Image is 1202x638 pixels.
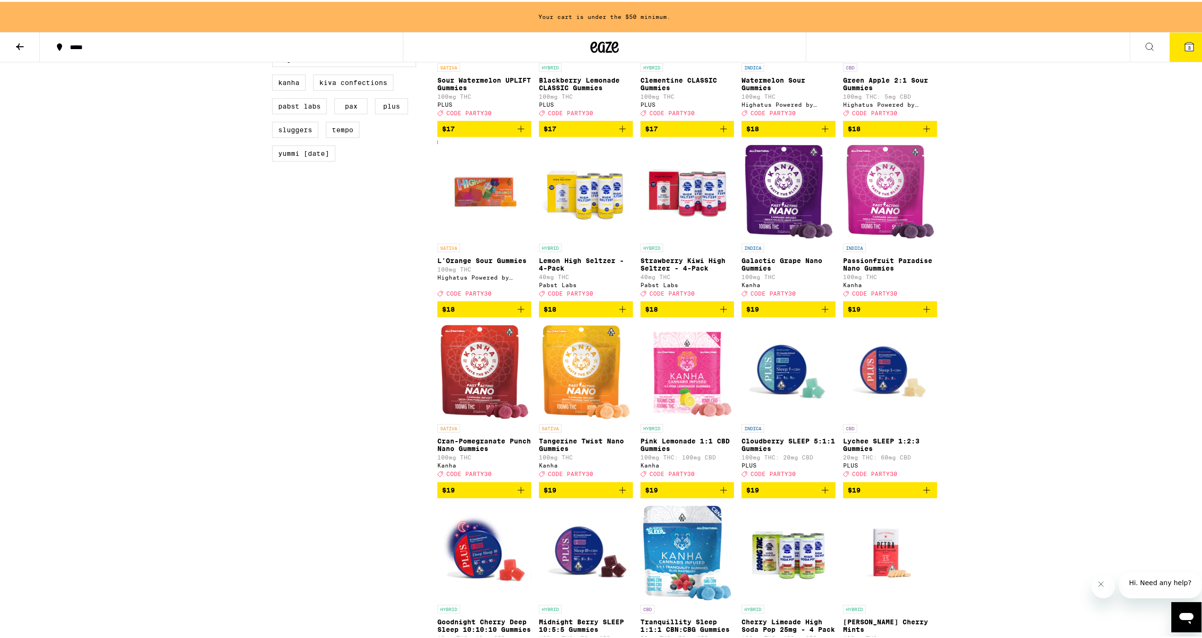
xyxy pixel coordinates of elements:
img: Kanha - Galactic Grape Nano Gummies [744,143,833,237]
span: $17 [442,123,455,131]
div: PLUS [640,100,734,106]
p: 100mg THC [437,92,531,98]
img: PLUS - Midnight Berry SLEEP 10:5:5 Gummies [539,504,633,598]
a: Open page for L'Orange Sour Gummies from Highatus Powered by Cannabiotix [437,143,531,299]
button: Add to bag [640,119,734,135]
button: Add to bag [640,480,734,496]
p: CBD [843,422,857,431]
img: Kanha - Cran-Pomegranate Punch Nano Gummies [440,323,529,417]
button: Add to bag [640,299,734,315]
a: Open page for Cloudberry SLEEP 5:1:1 Gummies from PLUS [742,323,835,480]
button: Add to bag [742,480,835,496]
button: Add to bag [437,299,531,315]
p: SATIVA [437,422,460,431]
button: Add to bag [539,480,633,496]
p: Strawberry Kiwi High Seltzer - 4-Pack [640,255,734,270]
a: Open page for Galactic Grape Nano Gummies from Kanha [742,143,835,299]
span: 3 [1188,43,1191,49]
p: HYBRID [640,422,663,431]
div: Highatus Powered by Cannabiotix [437,272,531,279]
span: CODE PARTY30 [548,289,593,295]
p: [PERSON_NAME] Cherry Mints [843,616,937,631]
p: Tangerine Twist Nano Gummies [539,435,633,451]
div: PLUS [742,460,835,467]
div: PLUS [539,100,633,106]
span: $18 [848,123,861,131]
div: Kanha [640,460,734,467]
span: CODE PARTY30 [750,108,796,114]
div: Kanha [539,460,633,467]
label: Kanha [272,73,306,89]
p: Lemon High Seltzer - 4-Pack [539,255,633,270]
div: Kanha [437,460,531,467]
label: PAX [334,96,367,112]
p: Cloudberry SLEEP 5:1:1 Gummies [742,435,835,451]
span: CODE PARTY30 [548,469,593,476]
p: CBD [640,603,655,612]
p: L'Orange Sour Gummies [437,255,531,263]
div: Highatus Powered by Cannabiotix [843,100,937,106]
iframe: Close message [1091,573,1115,596]
p: 20mg THC: 60mg CBD [843,452,937,459]
a: Open page for Cran-Pomegranate Punch Nano Gummies from Kanha [437,323,531,480]
span: $19 [746,304,759,311]
a: Open page for Strawberry Kiwi High Seltzer - 4-Pack from Pabst Labs [640,143,734,299]
p: Clementine CLASSIC Gummies [640,75,734,90]
p: Galactic Grape Nano Gummies [742,255,835,270]
p: 100mg THC: 20mg CBD [742,452,835,459]
span: $17 [645,123,658,131]
a: Open page for Pink Lemonade 1:1 CBD Gummies from Kanha [640,323,734,480]
p: Midnight Berry SLEEP 10:5:5 Gummies [539,616,633,631]
button: Add to bag [843,480,937,496]
p: Sour Watermelon UPLIFT Gummies [437,75,531,90]
span: $19 [848,304,861,311]
span: CODE PARTY30 [649,289,695,295]
span: $19 [544,485,556,492]
span: CODE PARTY30 [750,469,796,476]
a: Open page for Lychee SLEEP 1:2:3 Gummies from PLUS [843,323,937,480]
div: Kanha [742,280,835,286]
p: 100mg THC: 5mg CBD [843,92,937,98]
p: SATIVA [437,61,460,70]
span: CODE PARTY30 [446,108,492,114]
img: Kanha - Tangerine Twist Nano Gummies [542,323,630,417]
p: Lychee SLEEP 1:2:3 Gummies [843,435,937,451]
p: INDICA [742,242,764,250]
p: Goodnight Cherry Deep Sleep 10:10:10 Gummies [437,616,531,631]
img: Kiva Confections - Petra Tart Cherry Mints [843,504,937,598]
button: Add to bag [437,119,531,135]
p: 40mg THC [640,272,734,278]
p: 100mg THC [742,92,835,98]
span: $19 [848,485,861,492]
a: Open page for Lemon High Seltzer - 4-Pack from Pabst Labs [539,143,633,299]
img: Pabst Labs - Cherry Limeade High Soda Pop 25mg - 4 Pack [742,504,835,598]
img: Pabst Labs - Strawberry Kiwi High Seltzer - 4-Pack [640,143,734,237]
p: Cherry Limeade High Soda Pop 25mg - 4 Pack [742,616,835,631]
p: HYBRID [539,603,562,612]
img: Pabst Labs - Lemon High Seltzer - 4-Pack [539,143,633,237]
span: CODE PARTY30 [649,108,695,114]
div: Highatus Powered by Cannabiotix [742,100,835,106]
p: 100mg THC [640,92,734,98]
span: $18 [544,304,556,311]
img: Highatus Powered by Cannabiotix - L'Orange Sour Gummies [437,143,531,237]
p: Blackberry Lemonade CLASSIC Gummies [539,75,633,90]
span: $18 [442,304,455,311]
p: Watermelon Sour Gummies [742,75,835,90]
img: PLUS - Goodnight Cherry Deep Sleep 10:10:10 Gummies [437,504,531,598]
p: Cran-Pomegranate Punch Nano Gummies [437,435,531,451]
div: PLUS [437,100,531,106]
p: 100mg THC [437,452,531,459]
span: $17 [544,123,556,131]
button: Add to bag [539,299,633,315]
p: 40mg THC [539,272,633,278]
img: PLUS - Cloudberry SLEEP 5:1:1 Gummies [742,323,835,417]
img: Kanha - Tranquillity Sleep 1:1:1 CBN:CBG Gummies [643,504,732,598]
span: $18 [645,304,658,311]
label: Kiva Confections [313,73,393,89]
p: INDICA [742,422,764,431]
p: CBD [843,61,857,70]
p: HYBRID [437,603,460,612]
iframe: Button to launch messaging window [1171,600,1202,630]
img: PLUS - Lychee SLEEP 1:2:3 Gummies [843,323,937,417]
